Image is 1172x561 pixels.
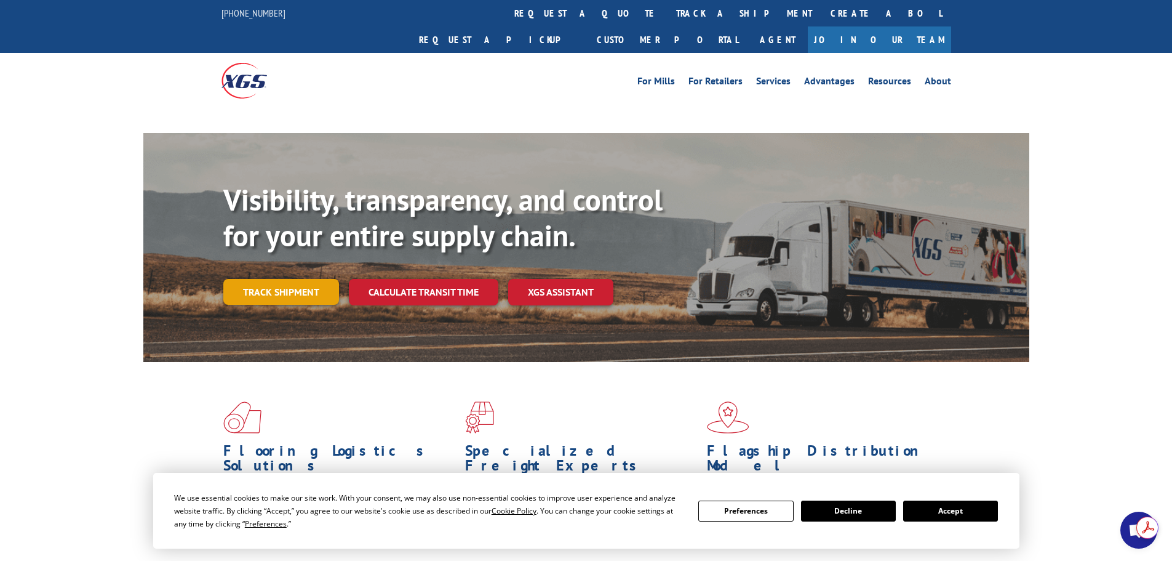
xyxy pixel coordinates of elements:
a: Calculate transit time [349,279,498,305]
h1: Specialized Freight Experts [465,443,698,479]
button: Preferences [698,501,793,522]
h1: Flooring Logistics Solutions [223,443,456,479]
div: Cookie Consent Prompt [153,473,1019,549]
span: Preferences [245,519,287,529]
img: xgs-icon-total-supply-chain-intelligence-red [223,402,261,434]
button: Decline [801,501,896,522]
a: For Mills [637,76,675,90]
a: About [925,76,951,90]
a: For Retailers [688,76,743,90]
a: Request a pickup [410,26,588,53]
div: Open chat [1120,512,1157,549]
a: XGS ASSISTANT [508,279,613,305]
a: Join Our Team [808,26,951,53]
img: xgs-icon-focused-on-flooring-red [465,402,494,434]
a: [PHONE_NUMBER] [221,7,285,19]
a: Track shipment [223,279,339,305]
a: Services [756,76,791,90]
button: Accept [903,501,998,522]
a: Resources [868,76,911,90]
h1: Flagship Distribution Model [707,443,939,479]
b: Visibility, transparency, and control for your entire supply chain. [223,180,663,254]
span: Cookie Policy [492,506,536,516]
a: Advantages [804,76,855,90]
img: xgs-icon-flagship-distribution-model-red [707,402,749,434]
div: We use essential cookies to make our site work. With your consent, we may also use non-essential ... [174,491,684,530]
a: Agent [747,26,808,53]
a: Customer Portal [588,26,747,53]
